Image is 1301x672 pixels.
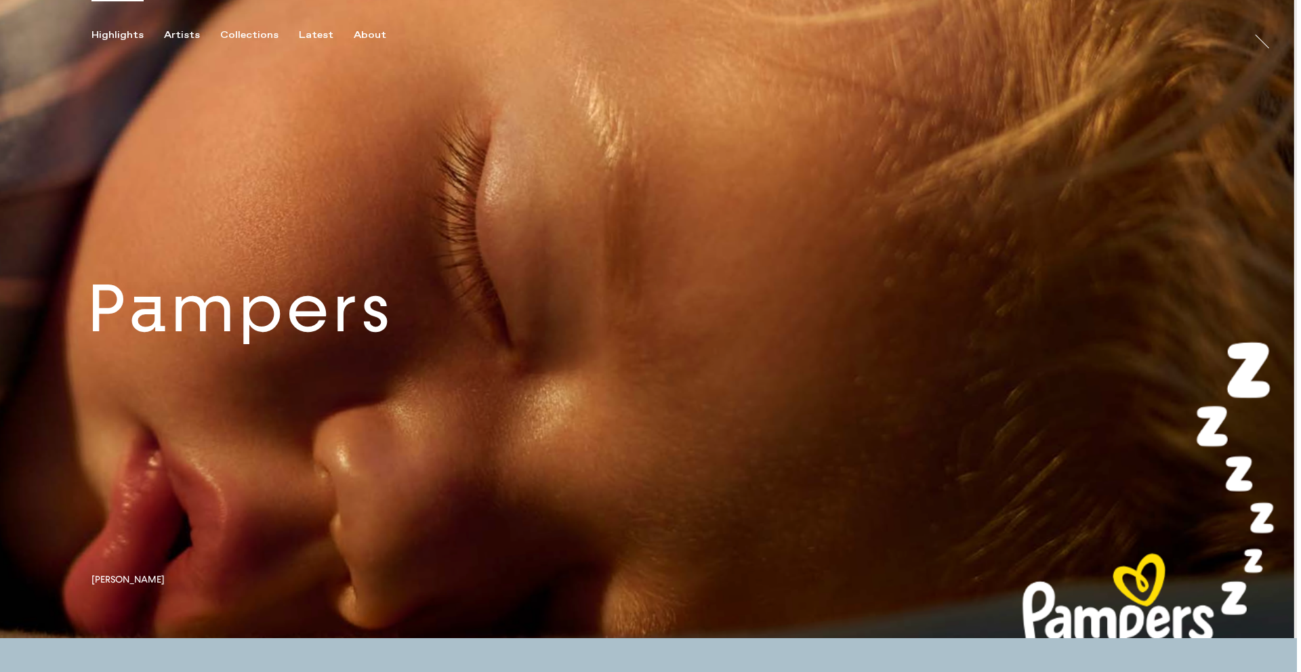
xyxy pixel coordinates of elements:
button: Collections [220,29,299,41]
div: About [354,29,386,41]
div: Collections [220,29,278,41]
button: Highlights [91,29,164,41]
div: Highlights [91,29,144,41]
div: Latest [299,29,333,41]
button: About [354,29,407,41]
button: Latest [299,29,354,41]
div: Artists [164,29,200,41]
button: Artists [164,29,220,41]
